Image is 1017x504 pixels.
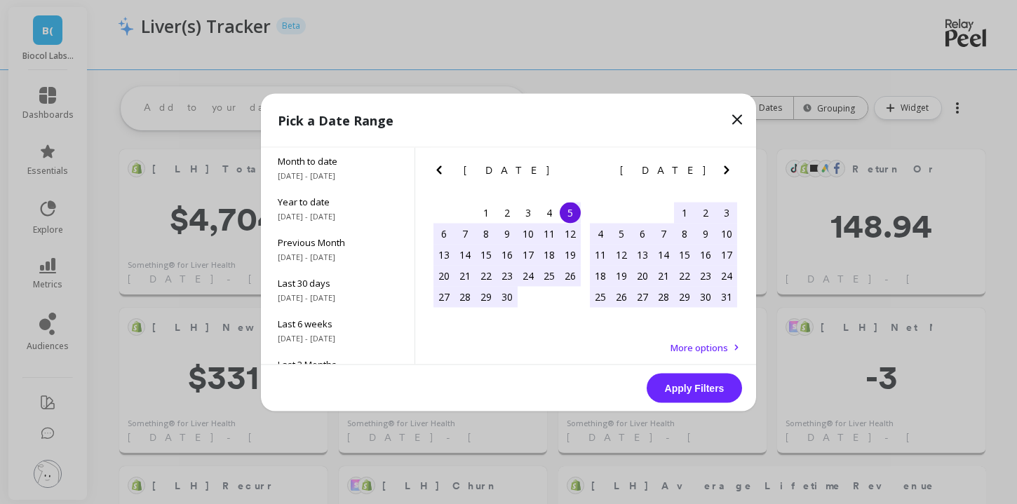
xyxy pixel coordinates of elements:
[431,161,453,184] button: Previous Month
[695,265,716,286] div: Choose Friday, May 23rd, 2025
[671,341,728,353] span: More options
[518,244,539,265] div: Choose Thursday, April 17th, 2025
[518,265,539,286] div: Choose Thursday, April 24th, 2025
[278,251,398,262] span: [DATE] - [DATE]
[674,244,695,265] div: Choose Thursday, May 15th, 2025
[454,223,476,244] div: Choose Monday, April 7th, 2025
[278,292,398,303] span: [DATE] - [DATE]
[433,202,581,307] div: month 2025-04
[653,223,674,244] div: Choose Wednesday, May 7th, 2025
[716,223,737,244] div: Choose Saturday, May 10th, 2025
[476,202,497,223] div: Choose Tuesday, April 1st, 2025
[539,244,560,265] div: Choose Friday, April 18th, 2025
[497,265,518,286] div: Choose Wednesday, April 23rd, 2025
[611,244,632,265] div: Choose Monday, May 12th, 2025
[476,265,497,286] div: Choose Tuesday, April 22nd, 2025
[454,265,476,286] div: Choose Monday, April 21st, 2025
[278,317,398,329] span: Last 6 weeks
[611,286,632,307] div: Choose Monday, May 26th, 2025
[278,357,398,370] span: Last 3 Months
[611,265,632,286] div: Choose Monday, May 19th, 2025
[716,244,737,265] div: Choose Saturday, May 17th, 2025
[278,170,398,181] span: [DATE] - [DATE]
[278,332,398,343] span: [DATE] - [DATE]
[716,202,737,223] div: Choose Saturday, May 3rd, 2025
[497,286,518,307] div: Choose Wednesday, April 30th, 2025
[464,164,551,175] span: [DATE]
[497,244,518,265] div: Choose Wednesday, April 16th, 2025
[278,236,398,248] span: Previous Month
[518,202,539,223] div: Choose Thursday, April 3rd, 2025
[716,265,737,286] div: Choose Saturday, May 24th, 2025
[560,265,581,286] div: Choose Saturday, April 26th, 2025
[695,223,716,244] div: Choose Friday, May 9th, 2025
[539,223,560,244] div: Choose Friday, April 11th, 2025
[539,265,560,286] div: Choose Friday, April 25th, 2025
[560,244,581,265] div: Choose Saturday, April 19th, 2025
[539,202,560,223] div: Choose Friday, April 4th, 2025
[632,223,653,244] div: Choose Tuesday, May 6th, 2025
[476,223,497,244] div: Choose Tuesday, April 8th, 2025
[716,286,737,307] div: Choose Saturday, May 31st, 2025
[476,244,497,265] div: Choose Tuesday, April 15th, 2025
[653,244,674,265] div: Choose Wednesday, May 14th, 2025
[562,161,584,184] button: Next Month
[695,286,716,307] div: Choose Friday, May 30th, 2025
[433,265,454,286] div: Choose Sunday, April 20th, 2025
[674,286,695,307] div: Choose Thursday, May 29th, 2025
[278,154,398,167] span: Month to date
[278,276,398,289] span: Last 30 days
[632,265,653,286] div: Choose Tuesday, May 20th, 2025
[590,202,737,307] div: month 2025-05
[695,202,716,223] div: Choose Friday, May 2nd, 2025
[590,265,611,286] div: Choose Sunday, May 18th, 2025
[454,244,476,265] div: Choose Monday, April 14th, 2025
[695,244,716,265] div: Choose Friday, May 16th, 2025
[433,223,454,244] div: Choose Sunday, April 6th, 2025
[590,244,611,265] div: Choose Sunday, May 11th, 2025
[674,223,695,244] div: Choose Thursday, May 8th, 2025
[454,286,476,307] div: Choose Monday, April 28th, 2025
[278,210,398,222] span: [DATE] - [DATE]
[433,286,454,307] div: Choose Sunday, April 27th, 2025
[278,110,393,130] p: Pick a Date Range
[674,202,695,223] div: Choose Thursday, May 1st, 2025
[518,223,539,244] div: Choose Thursday, April 10th, 2025
[653,286,674,307] div: Choose Wednesday, May 28th, 2025
[433,244,454,265] div: Choose Sunday, April 13th, 2025
[632,286,653,307] div: Choose Tuesday, May 27th, 2025
[497,202,518,223] div: Choose Wednesday, April 2nd, 2025
[278,195,398,207] span: Year to date
[590,223,611,244] div: Choose Sunday, May 4th, 2025
[560,223,581,244] div: Choose Saturday, April 12th, 2025
[647,373,742,402] button: Apply Filters
[674,265,695,286] div: Choose Thursday, May 22nd, 2025
[653,265,674,286] div: Choose Wednesday, May 21st, 2025
[497,223,518,244] div: Choose Wednesday, April 9th, 2025
[587,161,609,184] button: Previous Month
[476,286,497,307] div: Choose Tuesday, April 29th, 2025
[611,223,632,244] div: Choose Monday, May 5th, 2025
[560,202,581,223] div: Choose Saturday, April 5th, 2025
[718,161,741,184] button: Next Month
[632,244,653,265] div: Choose Tuesday, May 13th, 2025
[620,164,708,175] span: [DATE]
[590,286,611,307] div: Choose Sunday, May 25th, 2025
